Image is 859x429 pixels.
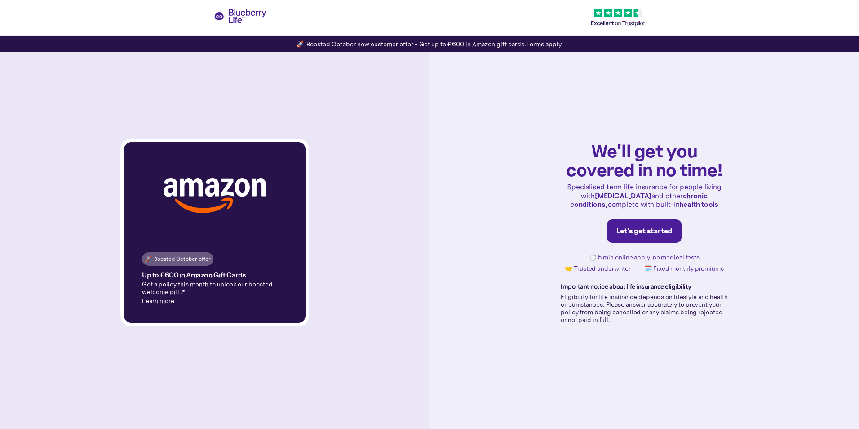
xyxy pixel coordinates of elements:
[595,191,652,200] strong: [MEDICAL_DATA]
[526,40,563,48] a: Terms apply.
[561,282,691,290] strong: Important notice about life insurance eligibility
[616,227,673,236] div: Let's get started
[296,40,563,49] div: 🚀 Boosted October new customer offer - Get up to £600 in Amazon gift cards.
[142,297,174,305] a: Learn more
[570,191,708,209] strong: chronic conditions,
[644,265,724,273] p: 🗓️ Fixed monthly premiums
[679,200,718,209] strong: health tools
[142,271,246,279] h4: Up to £600 in Amazon Gift Cards
[561,141,728,179] h1: We'll get you covered in no time!
[145,255,211,264] div: 🚀 Boosted October offer
[561,293,728,323] p: Eligibility for life insurance depends on lifestyle and health circumstances. Please answer accur...
[561,183,728,209] p: Specialised term life insurance for people living with and other complete with built-in
[565,265,631,273] p: 🤝 Trusted underwriter
[607,219,682,243] a: Let's get started
[142,281,288,296] p: Get a policy this month to unlock our boosted welcome gift.*
[589,254,700,261] p: ⏱️ 5 min online apply, no medical tests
